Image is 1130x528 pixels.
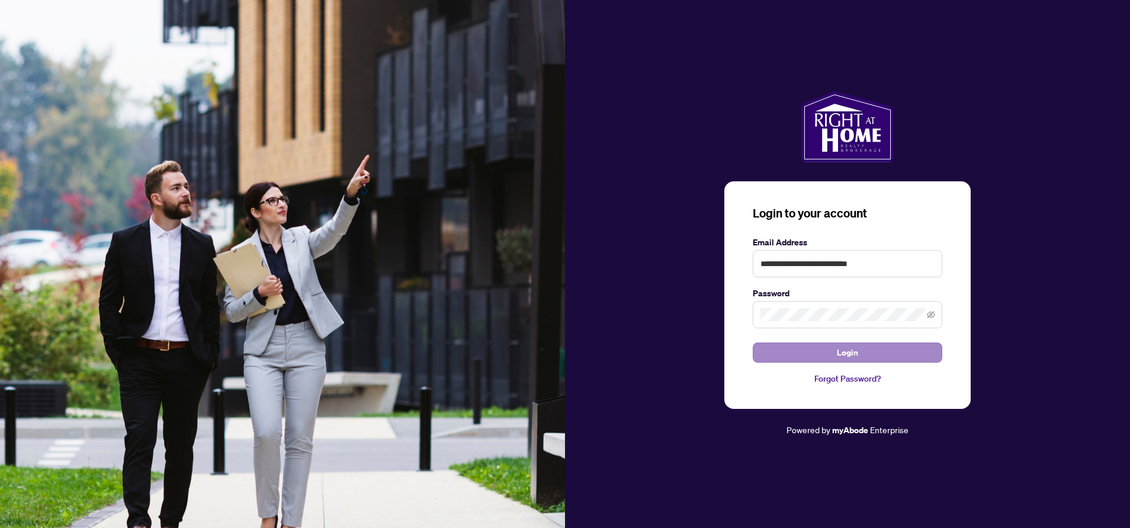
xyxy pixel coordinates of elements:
[837,343,858,362] span: Login
[801,91,893,162] img: ma-logo
[832,424,868,437] a: myAbode
[753,236,942,249] label: Email Address
[870,424,909,435] span: Enterprise
[753,343,942,363] button: Login
[753,205,942,222] h3: Login to your account
[786,424,830,435] span: Powered by
[927,311,935,319] span: eye-invisible
[753,372,942,385] a: Forgot Password?
[753,287,942,300] label: Password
